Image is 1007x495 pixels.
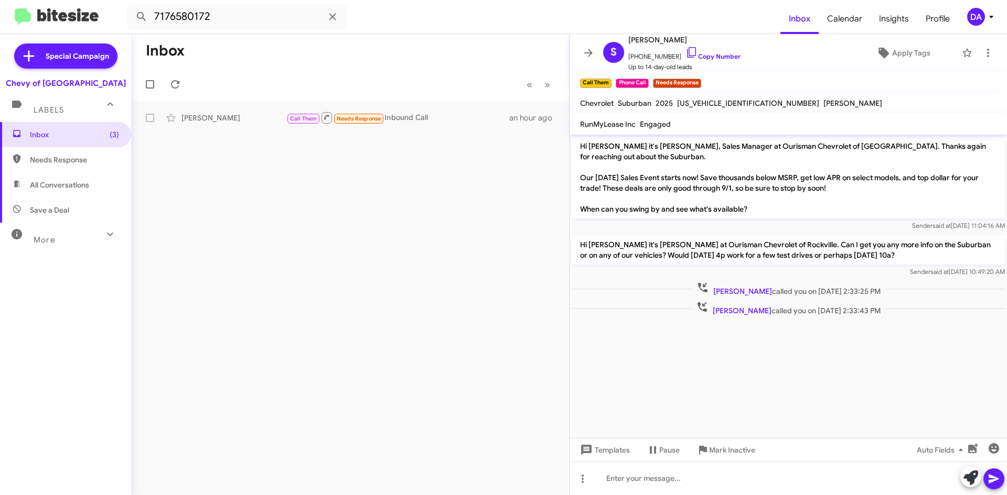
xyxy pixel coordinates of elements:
[34,105,64,115] span: Labels
[640,119,671,129] span: Engaged
[127,4,347,29] input: Search
[692,301,885,316] span: called you on [DATE] 2:33:43 PM
[110,129,119,140] span: (3)
[618,98,651,108] span: Suburban
[30,180,89,190] span: All Conversations
[659,441,680,459] span: Pause
[958,8,995,26] button: DA
[713,306,772,315] span: [PERSON_NAME]
[653,79,701,88] small: Needs Response
[570,441,638,459] button: Templates
[871,4,917,34] a: Insights
[628,34,741,46] span: [PERSON_NAME]
[930,268,949,276] span: said at
[917,441,967,459] span: Auto Fields
[34,235,55,245] span: More
[6,78,126,89] div: Chevy of [GEOGRAPHIC_DATA]
[610,44,617,61] span: S
[572,137,1005,218] p: Hi [PERSON_NAME] it's [PERSON_NAME], Sales Manager at Ourisman Chevrolet of [GEOGRAPHIC_DATA]. Th...
[892,43,930,62] span: Apply Tags
[520,74,539,95] button: Previous
[572,235,1005,265] p: Hi [PERSON_NAME] it's [PERSON_NAME] at Ourisman Chevrolet of Rockville. Can I get you any more in...
[181,113,286,123] div: [PERSON_NAME]
[46,51,109,61] span: Special Campaign
[688,441,764,459] button: Mark Inactive
[286,111,509,124] div: Inbound Call
[656,98,673,108] span: 2025
[823,98,882,108] span: [PERSON_NAME]
[578,441,630,459] span: Templates
[580,98,614,108] span: Chevrolet
[521,74,556,95] nav: Page navigation example
[713,287,772,296] span: [PERSON_NAME]
[677,98,819,108] span: [US_VEHICLE_IDENTIFICATION_NUMBER]
[30,129,119,140] span: Inbox
[30,155,119,165] span: Needs Response
[146,42,185,59] h1: Inbox
[580,79,612,88] small: Call Them
[819,4,871,34] a: Calendar
[509,113,561,123] div: an hour ago
[527,78,532,91] span: «
[30,205,69,215] span: Save a Deal
[616,79,648,88] small: Phone Call
[912,222,1005,229] span: Sender [DATE] 11:04:16 AM
[917,4,958,34] a: Profile
[538,74,556,95] button: Next
[290,115,317,122] span: Call Them
[933,222,951,229] span: said at
[908,441,976,459] button: Auto Fields
[692,281,885,296] span: called you on [DATE] 2:33:25 PM
[337,115,381,122] span: Needs Response
[967,8,985,26] div: DA
[849,43,957,62] button: Apply Tags
[685,52,741,60] a: Copy Number
[628,62,741,72] span: Up to 14-day-old leads
[780,4,819,34] a: Inbox
[628,46,741,62] span: [PHONE_NUMBER]
[910,268,1005,276] span: Sender [DATE] 10:49:20 AM
[544,78,550,91] span: »
[580,119,636,129] span: RunMyLease Inc
[709,441,755,459] span: Mark Inactive
[638,441,688,459] button: Pause
[14,43,117,69] a: Special Campaign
